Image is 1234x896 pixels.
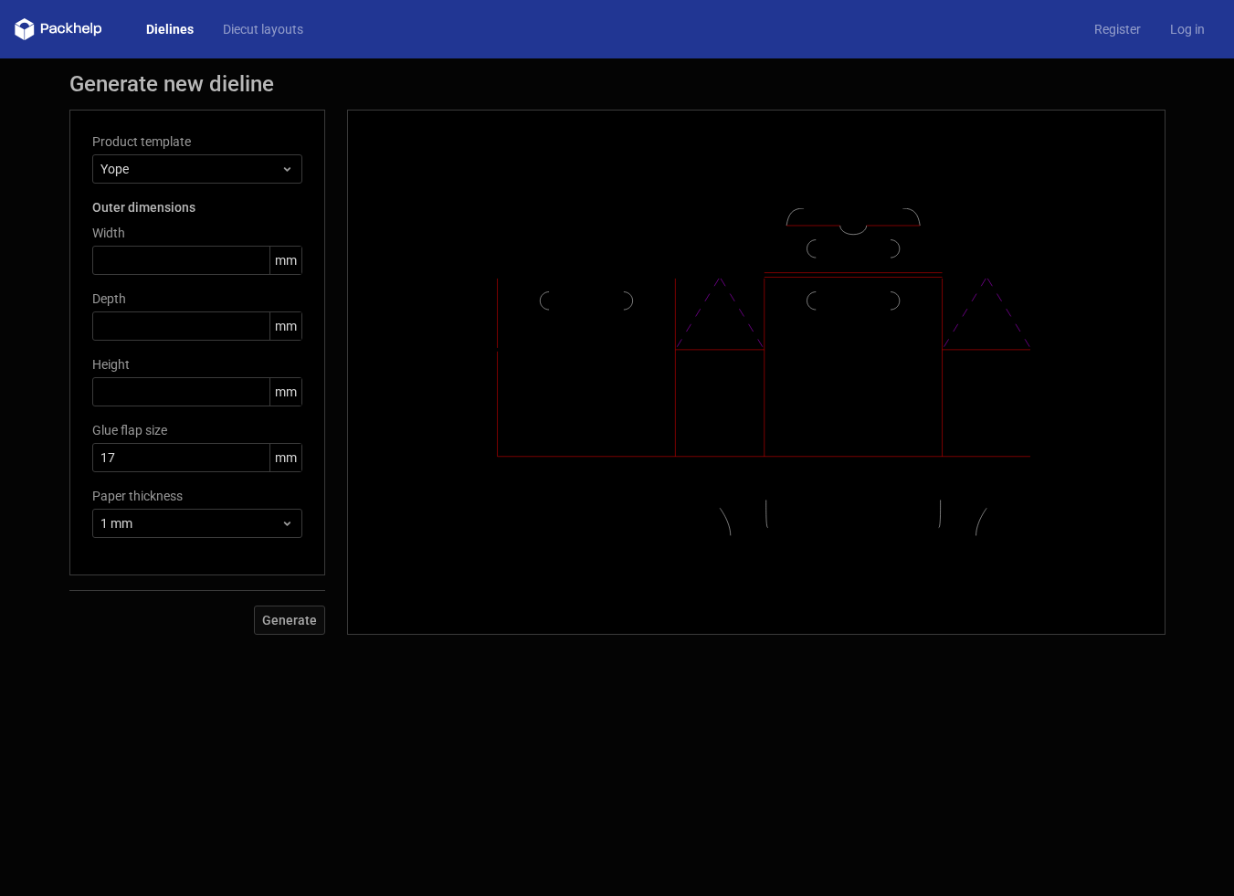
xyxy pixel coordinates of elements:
label: Glue flap size [92,421,302,439]
h3: Outer dimensions [92,198,302,216]
label: Height [92,355,302,374]
a: Diecut layouts [208,20,318,38]
span: mm [269,312,301,340]
a: Dielines [132,20,208,38]
label: Width [92,224,302,242]
label: Paper thickness [92,487,302,505]
a: Log in [1155,20,1219,38]
label: Depth [92,290,302,308]
a: Register [1080,20,1155,38]
label: Product template [92,132,302,151]
span: mm [269,444,301,471]
span: mm [269,247,301,274]
span: 1 mm [100,514,280,532]
span: mm [269,378,301,406]
h1: Generate new dieline [69,73,1165,95]
span: Yope [100,160,280,178]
